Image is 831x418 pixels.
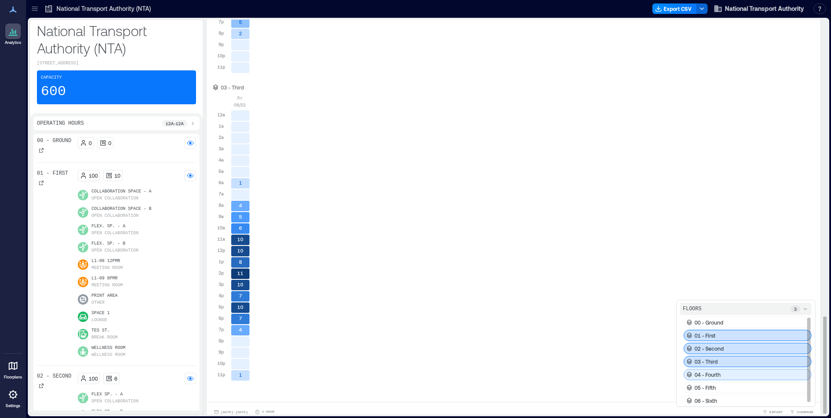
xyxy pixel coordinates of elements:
p: 2p [219,269,224,276]
p: 7p [219,18,224,25]
p: 4a [219,156,224,163]
p: Meeting Room [92,265,123,272]
p: 03 - Third [695,358,718,365]
text: 1 [239,180,242,186]
p: 5a [219,168,224,175]
p: 02 - Second [695,345,724,352]
p: 3 [794,305,797,312]
p: 7p [219,326,224,333]
p: 1a [219,123,224,129]
p: 10a [217,224,225,231]
button: [DATE]-[DATE] [212,408,249,416]
p: Open Collaboration [92,398,139,405]
p: 600 [41,83,66,100]
p: Wellness Room [92,345,126,352]
text: 10 [237,282,243,287]
p: Break Room [92,334,118,341]
p: National Transport Authority (NTA) [57,4,151,13]
p: 8p [219,337,224,344]
p: 9p [219,41,224,48]
p: Fri [237,94,242,101]
p: Flex. Sp. - B [92,240,139,247]
p: 04 - Fourth [695,371,721,378]
a: Analytics [2,21,24,48]
p: 3p [219,281,224,288]
p: 2a [219,134,224,141]
p: 10 [114,172,120,179]
text: 2 [239,30,242,36]
text: 10 [237,248,243,253]
p: Space 1 [92,310,110,317]
p: Tes St. [92,327,118,334]
p: 7a [219,190,224,197]
text: 5 [239,214,242,219]
p: 12a [217,111,225,118]
p: 03 - Third [221,84,244,91]
p: National Transport Authority (NTA) [37,22,196,56]
p: Settings [6,403,20,408]
text: 7 [239,315,242,321]
p: [STREET_ADDRESS] [37,60,196,67]
span: National Transport Authority [725,4,804,13]
a: Settings [3,384,23,411]
p: Capacity [41,74,62,81]
text: 4 [239,327,242,332]
p: 10p [217,360,225,367]
text: 10 [237,304,243,310]
p: 12p [217,247,225,254]
p: Open Collaboration [92,212,139,219]
p: Other [92,299,105,306]
p: 3a [219,145,224,152]
text: 4 [239,202,242,208]
p: 1 Hour [262,409,274,415]
p: Flex Sp. - B [92,408,139,415]
p: 9a [219,213,224,220]
text: 5 [239,19,242,25]
text: 11 [237,270,243,276]
a: Floorplans [1,355,25,382]
p: 1p [219,258,224,265]
p: Flex. Sp. - A [92,223,139,230]
p: Print Area [92,292,118,299]
p: 6p [219,315,224,322]
p: 0 [108,139,111,146]
p: Collaboration Space - A [92,188,152,195]
button: EXPORT [761,408,784,416]
text: 6 [239,225,242,231]
span: COMPARE [797,409,814,415]
p: 05 - Fifth [695,384,716,391]
p: Analytics [5,40,21,45]
p: Open Collaboration [92,247,139,254]
button: Export CSV [652,3,697,14]
button: COMPARE [788,408,815,416]
p: Meeting Room [92,282,123,289]
p: 10p [217,52,225,59]
span: EXPORT [769,409,783,415]
p: L1-09 8PMR [92,275,123,282]
p: Floorplans [4,375,22,380]
p: 100 [89,172,98,179]
p: 00 - Ground [37,137,71,144]
button: National Transport Authority [711,2,807,16]
p: 0 [89,139,92,146]
p: 5p [219,303,224,310]
p: 8p [219,30,224,36]
p: 01 - First [695,332,715,339]
p: FLOORS [683,305,701,312]
text: 10 [237,236,243,242]
p: Flex Sp. - A [92,391,139,398]
p: 4p [219,292,224,299]
text: 1 [239,372,242,378]
p: Operating Hours [37,120,84,127]
p: Open Collaboration [92,195,139,202]
p: 08/22 [234,101,246,108]
text: 7 [239,293,242,299]
p: 9p [219,348,224,355]
p: 6a [219,179,224,186]
p: 11p [217,371,225,378]
p: 12a - 12a [166,120,184,127]
p: 8a [219,202,224,209]
text: 8 [239,259,242,265]
p: Wellness Room [92,352,126,358]
p: 00 - Ground [695,319,723,326]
